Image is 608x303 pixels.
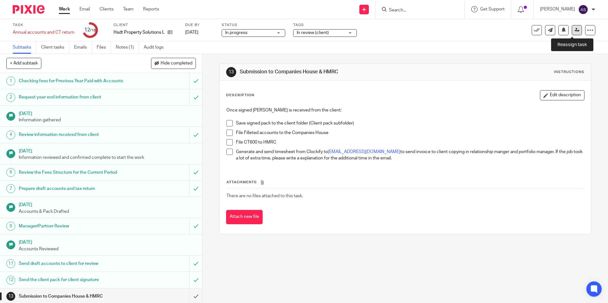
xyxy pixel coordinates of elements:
p: Information reviewed and confirmed complete to start the work [19,154,196,161]
p: Save signed pack to the client folder (Client pack subfolder) [236,120,584,126]
p: Description [226,93,254,98]
h1: [DATE] [19,109,196,117]
img: Pixie [13,5,45,14]
a: Emails [74,41,92,54]
div: Instructions [554,70,584,75]
label: Status [222,23,285,28]
input: Search [388,8,446,13]
div: 1 [6,77,15,85]
a: Clients [100,6,114,12]
a: Audit logs [144,41,168,54]
div: Annual accounts and CT return [13,29,74,36]
p: Information gathered [19,117,196,123]
label: Task [13,23,74,28]
img: svg%3E [578,4,588,15]
h1: [DATE] [19,146,196,154]
span: In review (client) [297,30,329,35]
h1: Manager/Partner Review [19,221,128,231]
h1: [DATE] [19,200,196,208]
label: Tags [293,23,357,28]
div: 4 [6,131,15,139]
a: Team [123,6,134,12]
h1: Send draft accounts to client for review [19,259,128,268]
div: 7 [6,184,15,193]
span: There are no files attached to this task. [226,194,303,198]
h1: Prepare draft accounts and tax return [19,184,128,193]
a: Files [97,41,111,54]
span: Hide completed [161,61,192,66]
div: 12 [84,26,96,34]
a: Email [79,6,90,12]
div: 6 [6,168,15,177]
div: 13 [226,67,236,77]
h1: Request year end information from client [19,92,128,102]
p: Once signed [PERSON_NAME] is received from the client: [226,107,584,113]
a: Notes (1) [116,41,139,54]
h1: Submission to Companies House & HMRC [240,69,419,75]
a: Client tasks [41,41,69,54]
span: Get Support [480,7,505,11]
div: 11 [6,259,15,268]
p: [PERSON_NAME] [540,6,575,12]
div: 12 [6,276,15,285]
span: Attachments [226,180,257,184]
label: Client [114,23,177,28]
p: File CT600 to HMRC [236,139,584,145]
h1: Submission to Companies House & HMRC [19,292,128,301]
p: File Filleted accounts to the Companies House [236,130,584,136]
h1: Checking fees for Previous Year Paid with Accounts [19,76,128,86]
div: 2 [6,93,15,102]
div: 13 [6,292,15,301]
button: Hide completed [151,58,196,69]
div: 9 [6,222,15,231]
a: [EMAIL_ADDRESS][DOMAIN_NAME] [328,150,400,154]
button: + Add subtask [6,58,41,69]
a: Work [59,6,70,12]
h1: [DATE] [19,238,196,246]
label: Due by [185,23,214,28]
p: Accounts & Pack Drafted [19,208,196,215]
span: In progress [225,30,247,35]
p: Generate and send timesheet from Clockify to to send invoice to client copying in relationship ma... [236,149,584,162]
small: /18 [90,29,96,32]
h1: Review information received from client [19,130,128,139]
button: Attach new file [226,210,263,224]
p: Accounts Reviewed [19,246,196,252]
a: Subtasks [13,41,36,54]
button: Edit description [540,90,584,100]
h1: Review the Fees Structure for the Current Period [19,168,128,177]
span: [DATE] [185,30,198,35]
p: Hsdt Property Solutions Ltd [114,29,164,36]
a: Reports [143,6,159,12]
h1: Send the client pack for client signature [19,275,128,285]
